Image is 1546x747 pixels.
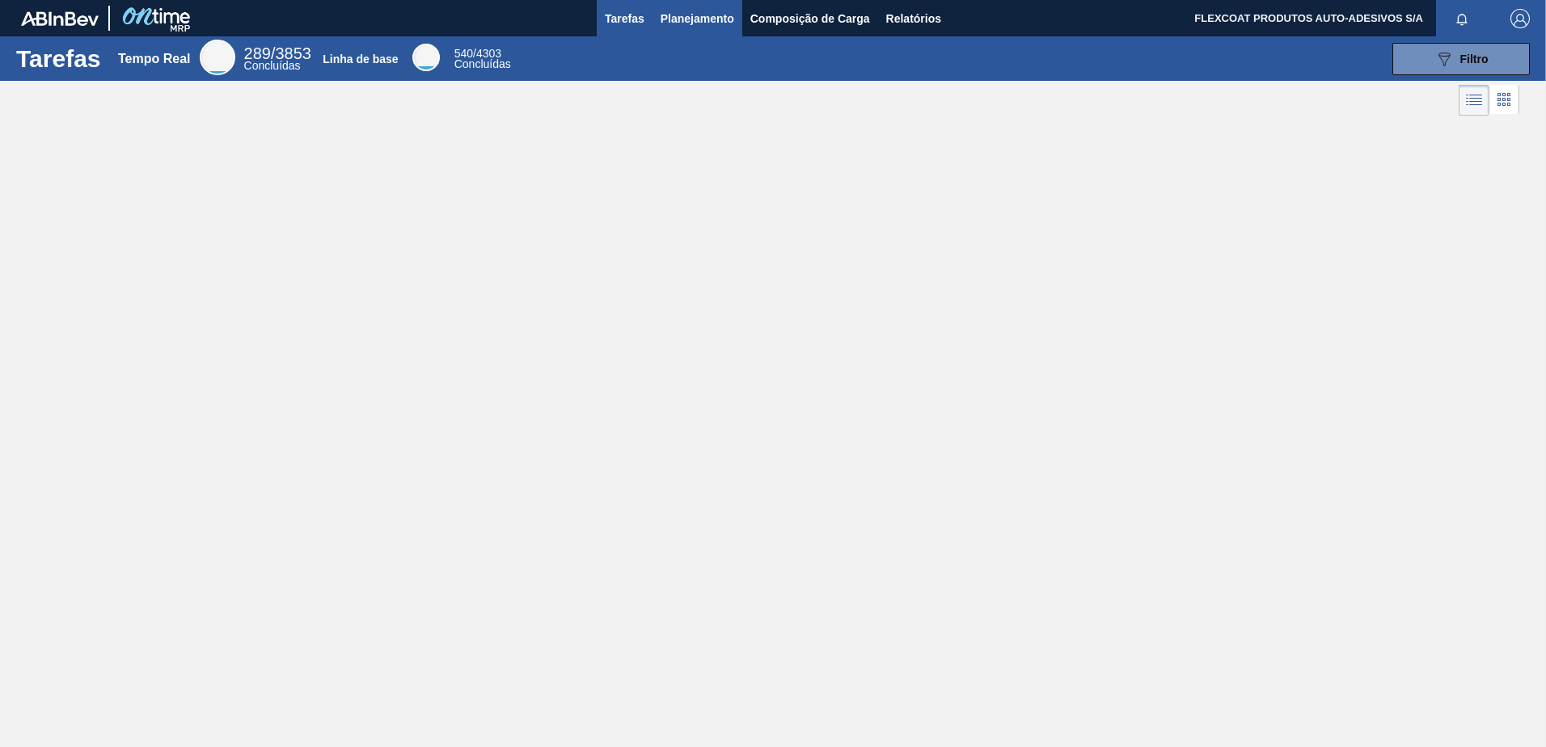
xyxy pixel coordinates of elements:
font: 4303 [476,47,501,60]
span: Planejamento [661,9,734,28]
div: Visão em Lista [1459,85,1489,116]
span: Composição de Carga [750,9,870,28]
div: Base Line [412,44,440,71]
span: 289 [244,44,271,62]
div: Real Time [244,47,311,71]
span: Filtro [1460,53,1489,65]
span: Tarefas [605,9,644,28]
div: Tempo Real [118,52,191,66]
span: / [244,44,311,62]
h1: Tarefas [16,49,101,68]
span: 540 [454,47,473,60]
button: Notificações [1436,7,1488,30]
div: Visão em Cards [1489,85,1519,116]
font: 3853 [275,44,311,62]
img: TNhmsLtSVTkK8tSr43FrP2fwEKptu5GPRR3wAAAABJRU5ErkJggg== [21,11,99,26]
span: Concluídas [454,57,511,70]
span: Concluídas [244,59,301,72]
div: Linha de base [323,53,398,65]
span: / [454,47,501,60]
img: Logout [1510,9,1530,28]
button: Filtro [1392,43,1530,75]
div: Real Time [200,40,235,75]
span: Relatórios [886,9,941,28]
div: Base Line [454,49,511,70]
